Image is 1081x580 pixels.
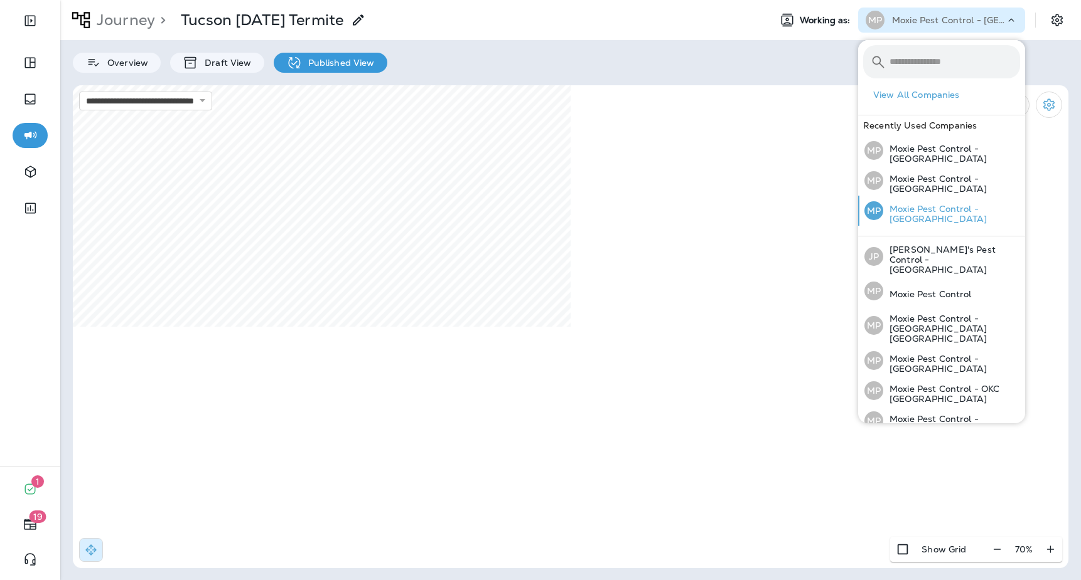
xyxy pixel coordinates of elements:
[858,376,1025,406] button: MPMoxie Pest Control - OKC [GEOGRAPHIC_DATA]
[13,8,48,33] button: Expand Sidebar
[883,204,1020,224] p: Moxie Pest Control - [GEOGRAPHIC_DATA]
[92,11,155,29] p: Journey
[864,171,883,190] div: MP
[198,58,251,68] p: Draft View
[181,11,343,29] p: Tucson [DATE] Termite
[883,144,1020,164] p: Moxie Pest Control - [GEOGRAPHIC_DATA]
[883,384,1020,404] p: Moxie Pest Control - OKC [GEOGRAPHIC_DATA]
[858,115,1025,135] div: Recently Used Companies
[864,316,883,335] div: MP
[858,236,1025,277] button: JP[PERSON_NAME]'s Pest Control - [GEOGRAPHIC_DATA]
[858,196,1025,226] button: MPMoxie Pest Control - [GEOGRAPHIC_DATA]
[868,85,1025,105] button: View All Companies
[858,135,1025,166] button: MPMoxie Pest Control - [GEOGRAPHIC_DATA]
[883,174,1020,194] p: Moxie Pest Control - [GEOGRAPHIC_DATA]
[302,58,375,68] p: Published View
[864,411,883,430] div: MP
[101,58,148,68] p: Overview
[858,406,1025,436] button: MPMoxie Pest Control - [GEOGRAPHIC_DATA]
[858,166,1025,196] button: MPMoxie Pest Control - [GEOGRAPHIC_DATA]
[13,512,48,537] button: 19
[883,414,1020,434] p: Moxie Pest Control - [GEOGRAPHIC_DATA]
[30,510,46,523] span: 19
[13,477,48,502] button: 1
[864,282,883,300] div: MP
[866,11,885,29] div: MP
[883,354,1020,374] p: Moxie Pest Control - [GEOGRAPHIC_DATA]
[181,11,343,29] div: Tucson September 2025 Termite
[883,314,1020,344] p: Moxie Pest Control - [GEOGRAPHIC_DATA] [GEOGRAPHIC_DATA]
[864,351,883,370] div: MP
[31,475,44,488] span: 1
[858,277,1025,305] button: MPMoxie Pest Control
[1036,92,1062,118] button: Settings
[155,11,166,29] p: >
[864,141,883,160] div: MP
[1046,9,1068,31] button: Settings
[883,245,1020,275] p: [PERSON_NAME]'s Pest Control - [GEOGRAPHIC_DATA]
[864,201,883,220] div: MP
[864,247,883,266] div: JP
[892,15,1005,25] p: Moxie Pest Control - [GEOGRAPHIC_DATA]
[883,289,972,299] p: Moxie Pest Control
[858,345,1025,376] button: MPMoxie Pest Control - [GEOGRAPHIC_DATA]
[864,381,883,400] div: MP
[1015,544,1033,554] p: 70 %
[800,15,853,26] span: Working as:
[922,544,966,554] p: Show Grid
[858,305,1025,345] button: MPMoxie Pest Control - [GEOGRAPHIC_DATA] [GEOGRAPHIC_DATA]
